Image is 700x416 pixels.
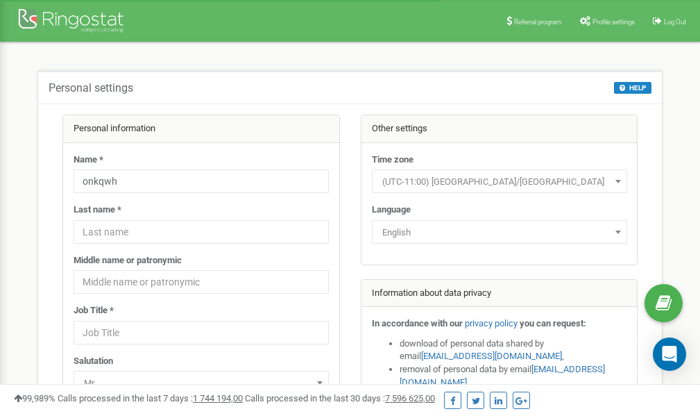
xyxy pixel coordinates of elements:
span: English [372,220,627,244]
span: Mr. [74,371,329,394]
span: Calls processed in the last 30 days : [245,393,435,403]
label: Name * [74,153,103,167]
button: HELP [614,82,651,94]
span: 99,989% [14,393,56,403]
span: Referral program [514,18,562,26]
label: Last name * [74,203,121,217]
span: (UTC-11:00) Pacific/Midway [377,172,622,192]
div: Personal information [63,115,339,143]
label: Job Title * [74,304,114,317]
label: Language [372,203,411,217]
span: Calls processed in the last 7 days : [58,393,243,403]
input: Middle name or patronymic [74,270,329,294]
input: Name [74,169,329,193]
u: 1 744 194,00 [193,393,243,403]
div: Other settings [361,115,638,143]
label: Time zone [372,153,413,167]
span: English [377,223,622,242]
h5: Personal settings [49,82,133,94]
u: 7 596 625,00 [385,393,435,403]
li: download of personal data shared by email , [400,338,627,363]
span: Log Out [664,18,686,26]
a: [EMAIL_ADDRESS][DOMAIN_NAME] [421,351,562,361]
label: Salutation [74,355,113,368]
span: Profile settings [592,18,635,26]
div: Open Intercom Messenger [653,338,686,371]
strong: you can request: [520,318,586,328]
input: Job Title [74,321,329,344]
span: (UTC-11:00) Pacific/Midway [372,169,627,193]
input: Last name [74,220,329,244]
a: privacy policy [465,318,518,328]
span: Mr. [78,374,324,393]
li: removal of personal data by email , [400,363,627,389]
strong: In accordance with our [372,318,463,328]
div: Information about data privacy [361,280,638,308]
label: Middle name or patronymic [74,254,182,267]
